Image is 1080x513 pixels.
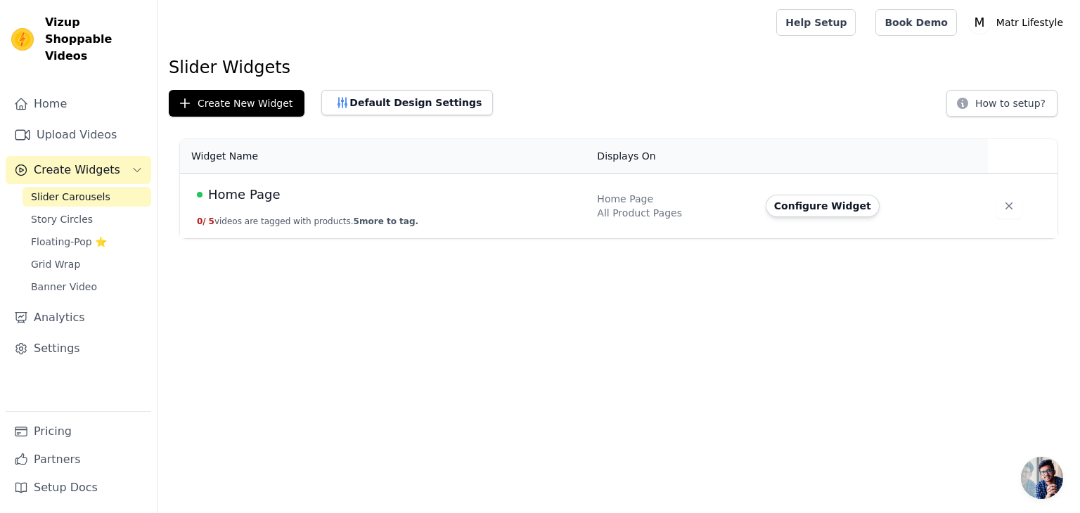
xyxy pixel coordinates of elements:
th: Widget Name [180,139,589,174]
button: Delete widget [996,193,1022,219]
span: Floating-Pop ⭐ [31,235,107,249]
a: Banner Video [22,277,151,297]
span: 5 more to tag. [354,216,418,226]
p: Matr Lifestyle [991,10,1069,35]
div: All Product Pages [597,206,748,220]
span: Create Widgets [34,162,120,178]
button: Configure Widget [766,195,880,217]
button: M Matr Lifestyle [968,10,1069,35]
span: Vizup Shoppable Videos [45,14,146,65]
a: Home [6,90,151,118]
a: How to setup? [946,100,1057,113]
span: Home Page [208,185,280,204]
button: How to setup? [946,90,1057,117]
span: Grid Wrap [31,257,80,271]
th: Displays On [589,139,757,174]
a: Story Circles [22,209,151,229]
button: 0/ 5videos are tagged with products.5more to tag. [197,216,418,227]
a: Grid Wrap [22,254,151,274]
text: M [974,15,984,30]
img: Vizup [11,28,34,51]
button: Create New Widget [169,90,304,117]
button: Create Widgets [6,156,151,184]
span: Banner Video [31,280,97,294]
a: Upload Videos [6,121,151,149]
span: Story Circles [31,212,93,226]
span: Live Published [197,192,202,197]
a: Slider Carousels [22,187,151,207]
span: Slider Carousels [31,190,110,204]
a: Book Demo [875,9,956,36]
a: Floating-Pop ⭐ [22,232,151,252]
span: 0 / [197,216,206,226]
a: Partners [6,446,151,474]
div: Open chat [1021,457,1063,499]
a: Setup Docs [6,474,151,502]
a: Help Setup [776,9,856,36]
span: 5 [209,216,214,226]
div: Home Page [597,192,748,206]
a: Analytics [6,304,151,332]
h1: Slider Widgets [169,56,1069,79]
a: Pricing [6,417,151,446]
a: Settings [6,335,151,363]
button: Default Design Settings [321,90,493,115]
